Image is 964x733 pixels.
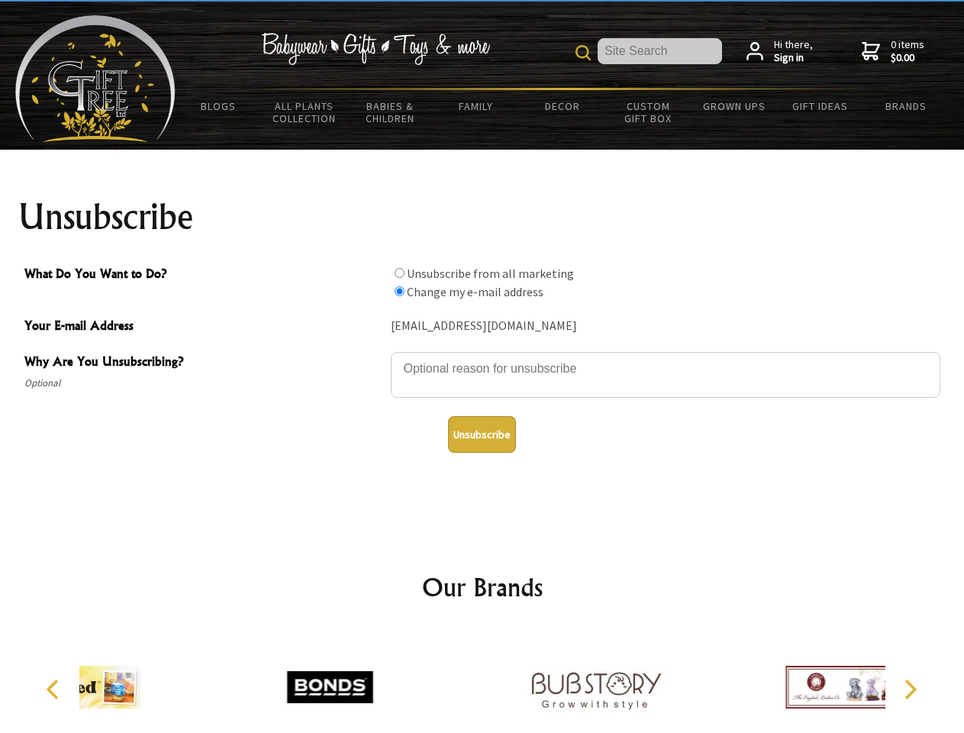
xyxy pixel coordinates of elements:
[24,352,383,374] span: Why Are You Unsubscribing?
[24,374,383,392] span: Optional
[746,38,813,65] a: Hi there,Sign in
[15,15,176,142] img: Babyware - Gifts - Toys and more...
[407,284,543,299] label: Change my e-mail address
[891,51,924,65] strong: $0.00
[862,38,924,65] a: 0 items$0.00
[448,416,516,453] button: Unsubscribe
[18,199,946,235] h1: Unsubscribe
[31,569,934,605] h2: Our Brands
[38,673,72,706] button: Previous
[774,38,813,65] span: Hi there,
[395,286,405,296] input: What Do You Want to Do?
[598,38,722,64] input: Site Search
[891,37,924,65] span: 0 items
[605,90,692,134] a: Custom Gift Box
[395,268,405,278] input: What Do You Want to Do?
[391,352,940,398] textarea: Why Are You Unsubscribing?
[262,90,348,134] a: All Plants Collection
[893,673,927,706] button: Next
[261,33,490,65] img: Babywear - Gifts - Toys & more
[391,315,940,338] div: [EMAIL_ADDRESS][DOMAIN_NAME]
[863,90,949,122] a: Brands
[777,90,863,122] a: Gift Ideas
[519,90,605,122] a: Decor
[434,90,520,122] a: Family
[407,266,574,281] label: Unsubscribe from all marketing
[575,45,591,60] img: product search
[24,264,383,286] span: What Do You Want to Do?
[774,51,813,65] strong: Sign in
[24,316,383,338] span: Your E-mail Address
[691,90,777,122] a: Grown Ups
[176,90,262,122] a: BLOGS
[347,90,434,134] a: Babies & Children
